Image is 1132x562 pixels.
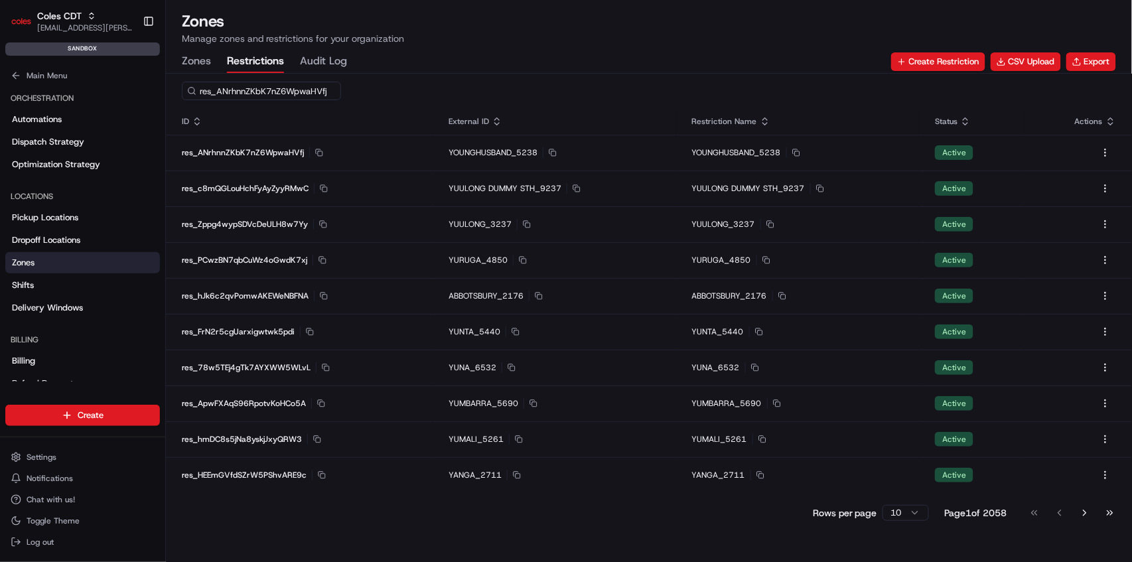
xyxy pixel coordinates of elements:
div: We're available if you need us! [45,140,168,151]
span: res_ANrhnnZKbK7nZ6WpwaHVfj [182,147,304,158]
span: res_Zppg4wypSDVcDeULH8w7Yy [182,219,308,230]
span: res_78w5TEj4gTk7AYXWW5WLvL [182,362,311,373]
button: CSV Upload [991,52,1061,71]
button: Main Menu [5,66,160,85]
input: Search for a restriction [182,82,341,100]
button: Create [5,405,160,426]
img: Nash [13,13,40,40]
div: Page 1 of 2058 [945,506,1007,520]
div: 📗 [13,194,24,204]
a: Shifts [5,275,160,296]
a: Zones [5,252,160,273]
span: YUNA_6532 [692,362,740,373]
h1: Zones [182,11,1116,32]
span: Main Menu [27,70,67,81]
button: Toggle Theme [5,512,160,530]
div: Active [935,360,973,375]
div: sandbox [5,42,160,56]
button: Notifications [5,469,160,488]
button: Settings [5,448,160,466]
button: Chat with us! [5,490,160,509]
span: YOUNGHUSBAND_5238 [692,147,781,158]
span: YUMALI_5261 [449,434,504,445]
a: 💻API Documentation [107,187,218,211]
span: Dispatch Strategy [12,136,84,148]
div: Orchestration [5,88,160,109]
span: Delivery Windows [12,302,83,314]
a: Pickup Locations [5,207,160,228]
div: Start new chat [45,127,218,140]
span: Pickup Locations [12,212,78,224]
span: YUULONG_3237 [449,219,512,230]
span: res_HEEmGVfdSZrW5PShvARE9c [182,470,307,480]
div: Active [935,324,973,339]
div: Active [935,468,973,482]
a: Delivery Windows [5,297,160,318]
button: Restrictions [227,50,284,73]
span: Chat with us! [27,494,75,505]
span: Optimization Strategy [12,159,100,171]
span: Dropoff Locations [12,234,80,246]
a: Dropoff Locations [5,230,160,251]
span: Settings [27,452,56,462]
a: Powered byPylon [94,224,161,235]
img: 1736555255976-a54dd68f-1ca7-489b-9aae-adbdc363a1c4 [13,127,37,151]
span: Billing [12,355,35,367]
span: res_hmDC8s5jNa8yskjJxyQRW3 [182,434,302,445]
a: Dispatch Strategy [5,131,160,153]
a: Refund Requests [5,373,160,394]
button: Audit Log [300,50,347,73]
span: YUULONG DUMMY STH_9237 [449,183,561,194]
a: Automations [5,109,160,130]
div: Active [935,432,973,447]
div: Active [935,253,973,267]
button: Start new chat [226,131,242,147]
div: ID [182,116,417,127]
span: API Documentation [125,192,213,206]
span: res_ApwFXAqS96RpotvKoHCo5A [182,398,306,409]
span: ABBOTSBURY_2176 [449,291,524,301]
div: Active [935,145,973,160]
div: External ID [449,116,660,127]
span: YUULONG DUMMY STH_9237 [692,183,805,194]
span: YUNA_6532 [449,362,496,373]
span: res_c8mQGLouHchFyAyZyyRMwC [182,183,309,194]
span: res_FrN2r5cgUarxigwtwk5pdi [182,326,295,337]
button: [EMAIL_ADDRESS][PERSON_NAME][PERSON_NAME][DOMAIN_NAME] [37,23,132,33]
div: Actions [1040,116,1116,127]
div: Active [935,396,973,411]
div: Active [935,289,973,303]
span: YUMBARRA_5690 [449,398,518,409]
span: Notifications [27,473,73,484]
input: Clear [35,86,219,100]
span: Toggle Theme [27,516,80,526]
button: Log out [5,533,160,551]
span: Create [78,409,104,421]
span: Refund Requests [12,378,78,389]
a: 📗Knowledge Base [8,187,107,211]
span: YANGA_2711 [692,470,745,480]
a: Optimization Strategy [5,154,160,175]
button: Coles CDT [37,9,82,23]
button: Create Restriction [891,52,985,71]
span: YANGA_2711 [449,470,502,480]
span: YURUGA_4850 [449,255,508,265]
span: Knowledge Base [27,192,102,206]
div: Restriction Name [692,116,904,127]
a: Billing [5,350,160,372]
span: res_hJk6c2qvPomwAKEWeNBFNA [182,291,309,301]
div: Active [935,181,973,196]
span: ABBOTSBURY_2176 [692,291,767,301]
div: Status [935,116,1007,127]
span: YOUNGHUSBAND_5238 [449,147,537,158]
span: YUMALI_5261 [692,434,747,445]
span: Log out [27,537,54,547]
p: Manage zones and restrictions for your organization [182,32,1116,45]
div: Billing [5,329,160,350]
span: YUULONG_3237 [692,219,755,230]
span: Shifts [12,279,34,291]
span: YUNTA_5440 [449,326,500,337]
